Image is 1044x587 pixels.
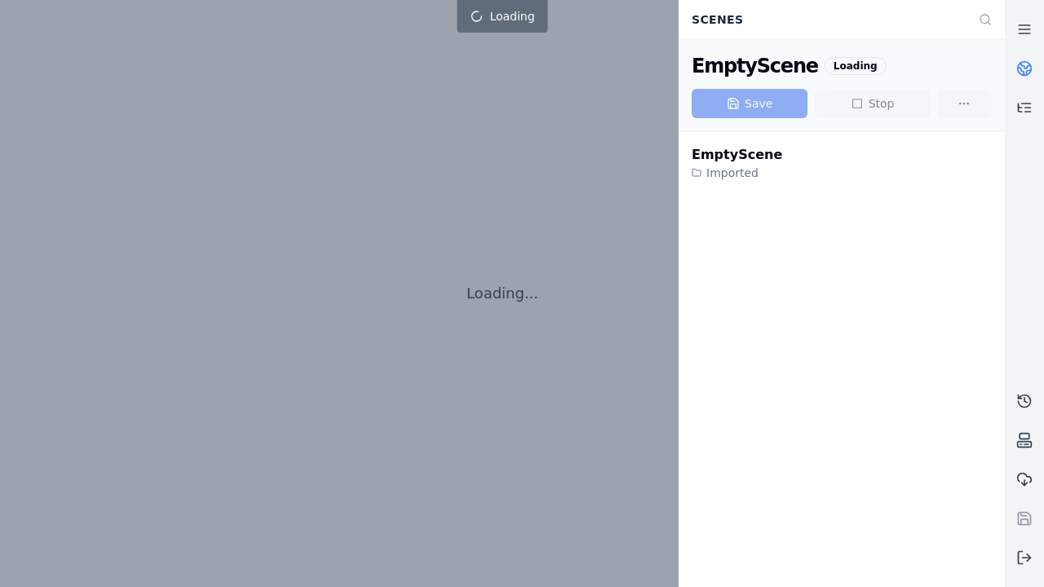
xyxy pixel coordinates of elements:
div: Loading [825,57,887,75]
span: Loading [489,8,534,24]
div: EmptyScene [692,145,782,165]
div: Imported [692,165,782,181]
p: Loading... [467,282,538,305]
div: EmptyScene [692,53,818,79]
div: Scenes [682,4,969,35]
